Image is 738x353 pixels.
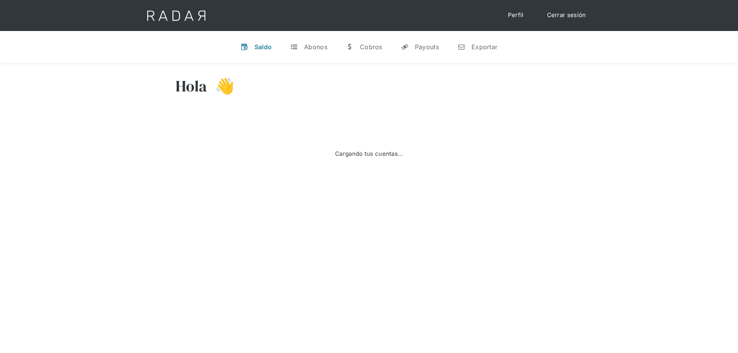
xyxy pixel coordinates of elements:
div: v [241,43,248,51]
h3: 👋 [207,76,234,96]
div: Cobros [360,43,382,51]
div: t [290,43,298,51]
div: y [401,43,409,51]
div: w [346,43,354,51]
div: n [458,43,465,51]
a: Cerrar sesión [539,8,594,23]
div: Cargando tus cuentas... [335,150,403,158]
div: Payouts [415,43,439,51]
h3: Hola [175,76,207,96]
a: Perfil [500,8,532,23]
div: Saldo [255,43,272,51]
div: Exportar [471,43,497,51]
div: Abonos [304,43,327,51]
